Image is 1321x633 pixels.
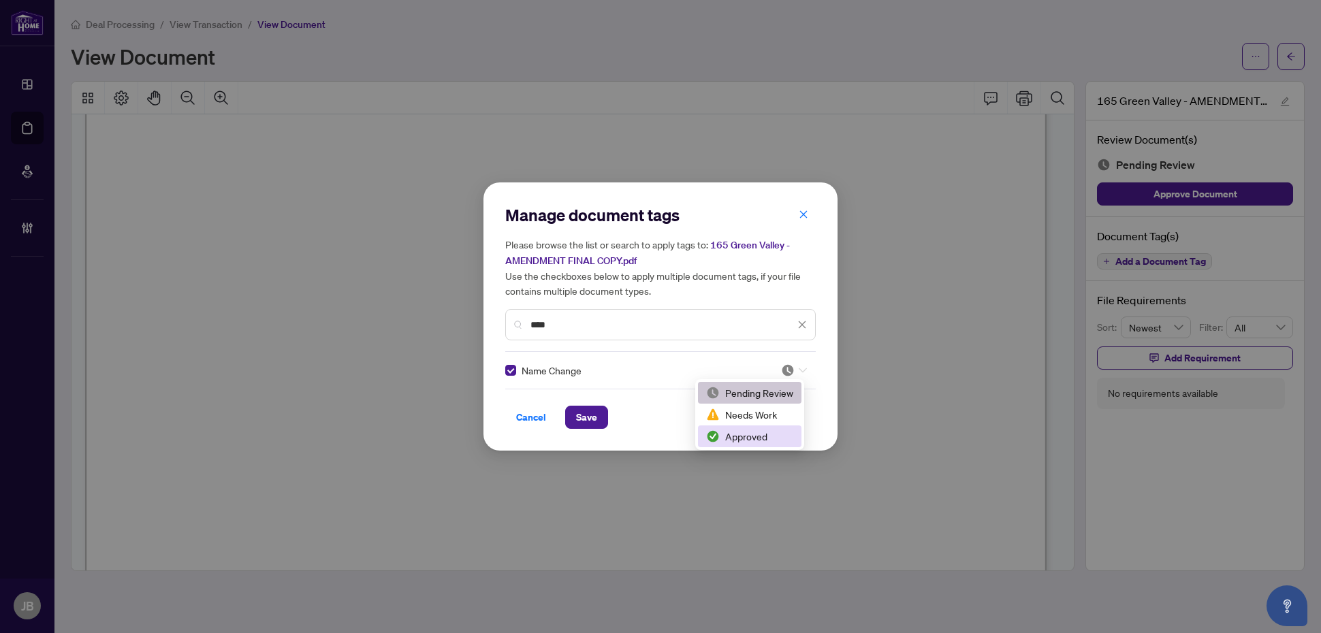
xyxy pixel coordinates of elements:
[698,382,801,404] div: Pending Review
[706,386,720,400] img: status
[698,404,801,425] div: Needs Work
[781,363,807,377] span: Pending Review
[799,210,808,219] span: close
[698,425,801,447] div: Approved
[522,363,582,378] span: Name Change
[781,363,795,377] img: status
[797,320,807,329] span: close
[565,406,608,429] button: Save
[1267,585,1307,626] button: Open asap
[505,406,557,429] button: Cancel
[706,385,793,400] div: Pending Review
[706,408,720,421] img: status
[706,407,793,422] div: Needs Work
[576,406,597,428] span: Save
[505,204,816,226] h2: Manage document tags
[516,406,546,428] span: Cancel
[706,429,720,443] img: status
[505,237,816,298] h5: Please browse the list or search to apply tags to: Use the checkboxes below to apply multiple doc...
[706,429,793,444] div: Approved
